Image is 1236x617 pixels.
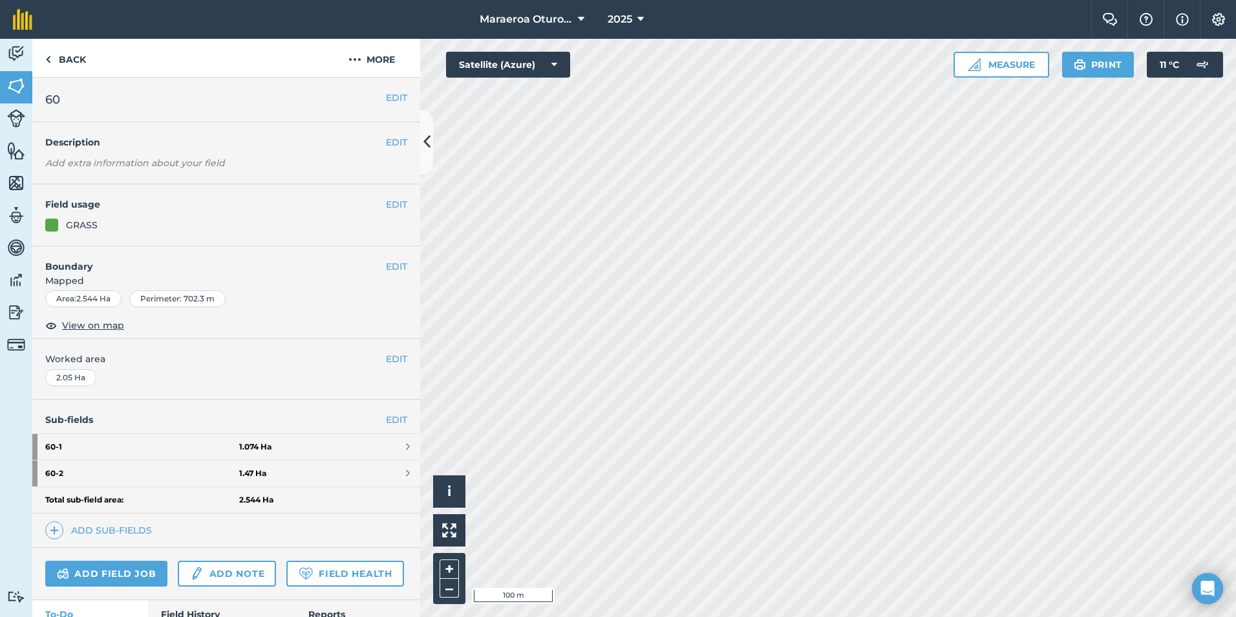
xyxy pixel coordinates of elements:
img: svg+xml;base64,PHN2ZyB4bWxucz0iaHR0cDovL3d3dy53My5vcmcvMjAwMC9zdmciIHdpZHRoPSI1NiIgaGVpZ2h0PSI2MC... [7,76,25,96]
span: 11 ° C [1160,52,1179,78]
button: EDIT [386,135,407,149]
span: Maraeroa Oturoa 2b [480,12,573,27]
div: 2.05 Ha [45,369,96,386]
h4: Description [45,135,407,149]
a: Back [32,39,99,77]
img: svg+xml;base64,PHN2ZyB4bWxucz0iaHR0cDovL3d3dy53My5vcmcvMjAwMC9zdmciIHdpZHRoPSIyMCIgaGVpZ2h0PSIyNC... [348,52,361,67]
img: svg+xml;base64,PD94bWwgdmVyc2lvbj0iMS4wIiBlbmNvZGluZz0idXRmLTgiPz4KPCEtLSBHZW5lcmF0b3I6IEFkb2JlIE... [1189,52,1215,78]
img: svg+xml;base64,PD94bWwgdmVyc2lvbj0iMS4wIiBlbmNvZGluZz0idXRmLTgiPz4KPCEtLSBHZW5lcmF0b3I6IEFkb2JlIE... [7,238,25,257]
em: Add extra information about your field [45,157,225,169]
img: A cog icon [1211,13,1226,26]
span: 2025 [608,12,632,27]
img: svg+xml;base64,PD94bWwgdmVyc2lvbj0iMS4wIiBlbmNvZGluZz0idXRmLTgiPz4KPCEtLSBHZW5lcmF0b3I6IEFkb2JlIE... [7,270,25,290]
div: Area : 2.544 Ha [45,290,122,307]
button: Measure [954,52,1049,78]
img: svg+xml;base64,PD94bWwgdmVyc2lvbj0iMS4wIiBlbmNvZGluZz0idXRmLTgiPz4KPCEtLSBHZW5lcmF0b3I6IEFkb2JlIE... [7,109,25,127]
img: fieldmargin Logo [13,9,32,30]
button: + [440,559,459,579]
img: svg+xml;base64,PD94bWwgdmVyc2lvbj0iMS4wIiBlbmNvZGluZz0idXRmLTgiPz4KPCEtLSBHZW5lcmF0b3I6IEFkb2JlIE... [7,590,25,603]
a: EDIT [386,413,407,427]
img: svg+xml;base64,PD94bWwgdmVyc2lvbj0iMS4wIiBlbmNvZGluZz0idXRmLTgiPz4KPCEtLSBHZW5lcmF0b3I6IEFkb2JlIE... [7,206,25,225]
strong: 1.47 Ha [239,468,266,479]
button: Print [1062,52,1135,78]
img: svg+xml;base64,PD94bWwgdmVyc2lvbj0iMS4wIiBlbmNvZGluZz0idXRmLTgiPz4KPCEtLSBHZW5lcmF0b3I6IEFkb2JlIE... [7,303,25,322]
h4: Sub-fields [32,413,420,427]
img: svg+xml;base64,PD94bWwgdmVyc2lvbj0iMS4wIiBlbmNvZGluZz0idXRmLTgiPz4KPCEtLSBHZW5lcmF0b3I6IEFkb2JlIE... [189,566,204,581]
h4: Field usage [45,197,386,211]
button: EDIT [386,91,407,105]
img: svg+xml;base64,PD94bWwgdmVyc2lvbj0iMS4wIiBlbmNvZGluZz0idXRmLTgiPz4KPCEtLSBHZW5lcmF0b3I6IEFkb2JlIE... [57,566,69,581]
button: EDIT [386,352,407,366]
img: A question mark icon [1138,13,1154,26]
img: svg+xml;base64,PHN2ZyB4bWxucz0iaHR0cDovL3d3dy53My5vcmcvMjAwMC9zdmciIHdpZHRoPSI1NiIgaGVpZ2h0PSI2MC... [7,173,25,193]
img: svg+xml;base64,PHN2ZyB4bWxucz0iaHR0cDovL3d3dy53My5vcmcvMjAwMC9zdmciIHdpZHRoPSI5IiBoZWlnaHQ9IjI0Ii... [45,52,51,67]
div: GRASS [66,218,98,232]
img: svg+xml;base64,PHN2ZyB4bWxucz0iaHR0cDovL3d3dy53My5vcmcvMjAwMC9zdmciIHdpZHRoPSIxNCIgaGVpZ2h0PSIyNC... [50,523,59,538]
button: More [323,39,420,77]
img: Ruler icon [968,58,981,71]
a: Add note [178,561,276,587]
img: svg+xml;base64,PHN2ZyB4bWxucz0iaHR0cDovL3d3dy53My5vcmcvMjAwMC9zdmciIHdpZHRoPSIxOSIgaGVpZ2h0PSIyNC... [1074,57,1086,72]
span: 60 [45,91,60,109]
span: Worked area [45,352,407,366]
img: svg+xml;base64,PD94bWwgdmVyc2lvbj0iMS4wIiBlbmNvZGluZz0idXRmLTgiPz4KPCEtLSBHZW5lcmF0b3I6IEFkb2JlIE... [7,336,25,354]
a: Add sub-fields [45,521,157,539]
img: svg+xml;base64,PHN2ZyB4bWxucz0iaHR0cDovL3d3dy53My5vcmcvMjAwMC9zdmciIHdpZHRoPSIxOCIgaGVpZ2h0PSIyNC... [45,318,57,333]
strong: 60 - 1 [45,434,239,460]
button: 11 °C [1147,52,1223,78]
span: i [447,483,451,499]
a: Field Health [286,561,403,587]
img: Two speech bubbles overlapping with the left bubble in the forefront [1102,13,1118,26]
strong: 2.544 Ha [239,495,273,505]
span: Mapped [32,274,420,288]
a: Add field job [45,561,167,587]
button: – [440,579,459,598]
button: EDIT [386,259,407,274]
img: Four arrows, one pointing top left, one top right, one bottom right and the last bottom left [442,523,456,537]
a: 60-21.47 Ha [32,460,420,486]
strong: 1.074 Ha [239,442,272,452]
button: i [433,475,465,508]
div: Open Intercom Messenger [1192,573,1223,604]
img: svg+xml;base64,PD94bWwgdmVyc2lvbj0iMS4wIiBlbmNvZGluZz0idXRmLTgiPz4KPCEtLSBHZW5lcmF0b3I6IEFkb2JlIE... [7,44,25,63]
button: EDIT [386,197,407,211]
h4: Boundary [32,246,386,274]
img: svg+xml;base64,PHN2ZyB4bWxucz0iaHR0cDovL3d3dy53My5vcmcvMjAwMC9zdmciIHdpZHRoPSI1NiIgaGVpZ2h0PSI2MC... [7,141,25,160]
a: 60-11.074 Ha [32,434,420,460]
strong: 60 - 2 [45,460,239,486]
button: Satellite (Azure) [446,52,570,78]
span: View on map [62,318,124,332]
strong: Total sub-field area: [45,495,239,505]
button: View on map [45,318,124,333]
div: Perimeter : 702.3 m [129,290,226,307]
img: svg+xml;base64,PHN2ZyB4bWxucz0iaHR0cDovL3d3dy53My5vcmcvMjAwMC9zdmciIHdpZHRoPSIxNyIgaGVpZ2h0PSIxNy... [1176,12,1189,27]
